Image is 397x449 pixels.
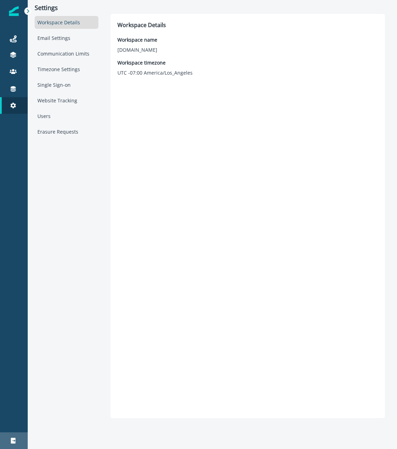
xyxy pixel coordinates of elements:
[35,78,98,91] div: Single Sign-on
[35,4,98,12] p: Settings
[35,16,98,29] div: Workspace Details
[35,110,98,122] div: Users
[117,46,157,53] p: [DOMAIN_NAME]
[117,69,193,76] p: UTC -07:00 America/Los_Angeles
[35,125,98,138] div: Erasure Requests
[35,63,98,76] div: Timezone Settings
[117,59,193,66] p: Workspace timezone
[35,94,98,107] div: Website Tracking
[9,6,19,16] img: Inflection
[117,21,378,29] p: Workspace Details
[35,32,98,44] div: Email Settings
[35,47,98,60] div: Communication Limits
[117,36,157,43] p: Workspace name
